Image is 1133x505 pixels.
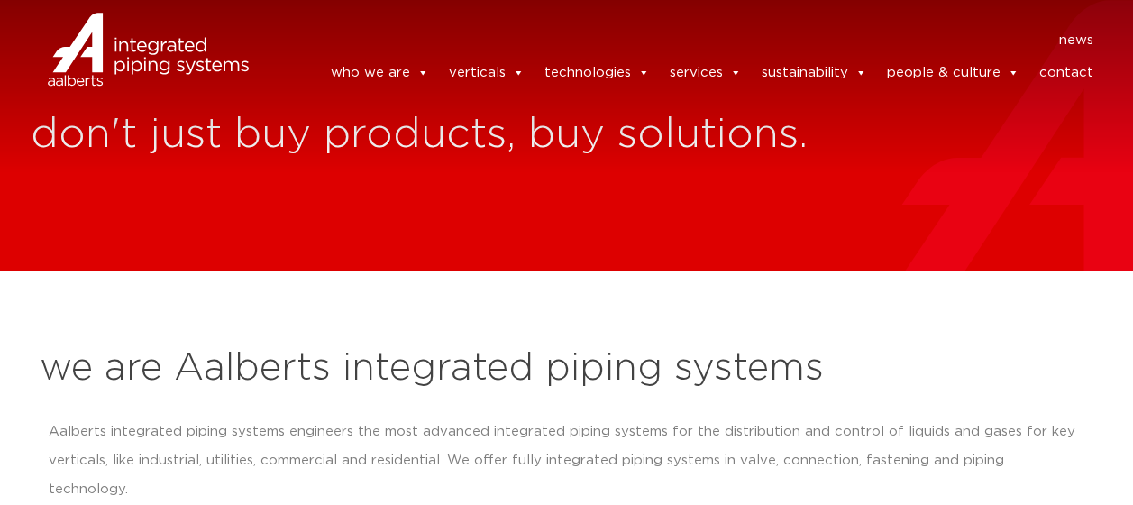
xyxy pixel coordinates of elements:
[276,26,1094,55] nav: Menu
[670,55,742,91] a: services
[449,55,525,91] a: verticals
[49,418,1085,504] p: Aalberts integrated piping systems engineers the most advanced integrated piping systems for the ...
[762,55,867,91] a: sustainability
[1039,55,1093,91] a: contact
[544,55,650,91] a: technologies
[1059,26,1093,55] a: news
[887,55,1019,91] a: people & culture
[331,55,429,91] a: who we are
[40,347,1094,390] h2: we are Aalberts integrated piping systems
